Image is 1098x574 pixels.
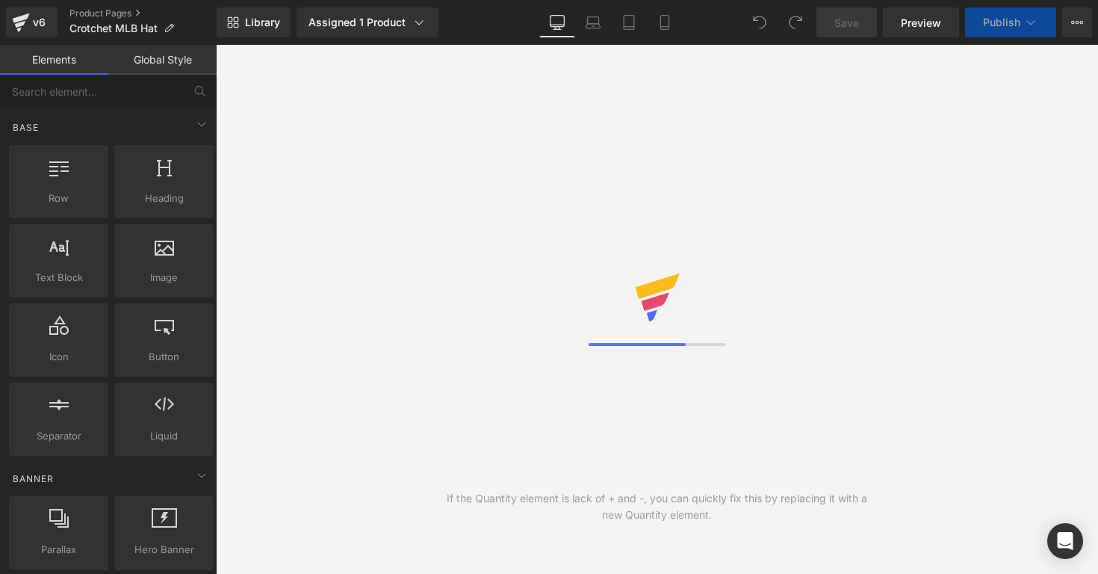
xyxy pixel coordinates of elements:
a: New Library [217,7,291,37]
span: Text Block [13,270,104,286]
span: Preview [901,15,941,31]
a: Preview [883,7,959,37]
a: v6 [6,7,58,37]
button: Redo [781,7,810,37]
div: Assigned 1 Product [308,15,427,30]
span: Crotchet MLB Hat [69,22,158,34]
a: Tablet [611,7,647,37]
span: Publish [983,16,1020,28]
span: Banner [11,472,55,486]
button: More [1062,7,1092,37]
button: Publish [965,7,1056,37]
span: Library [245,16,280,29]
div: Open Intercom Messenger [1047,523,1083,559]
a: Product Pages [69,7,217,19]
a: Laptop [575,7,611,37]
span: Separator [13,428,104,444]
span: Row [13,191,104,206]
span: Base [11,120,40,135]
span: Image [119,270,209,286]
a: Desktop [539,7,575,37]
span: Parallax [13,542,104,558]
div: If the Quantity element is lack of + and -, you can quickly fix this by replacing it with a new Q... [436,490,878,523]
span: Hero Banner [119,542,209,558]
span: Heading [119,191,209,206]
span: Liquid [119,428,209,444]
a: Global Style [108,45,217,75]
a: Mobile [647,7,683,37]
span: Save [834,15,859,31]
button: Undo [745,7,775,37]
div: v6 [30,13,49,32]
span: Icon [13,349,104,365]
span: Button [119,349,209,365]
